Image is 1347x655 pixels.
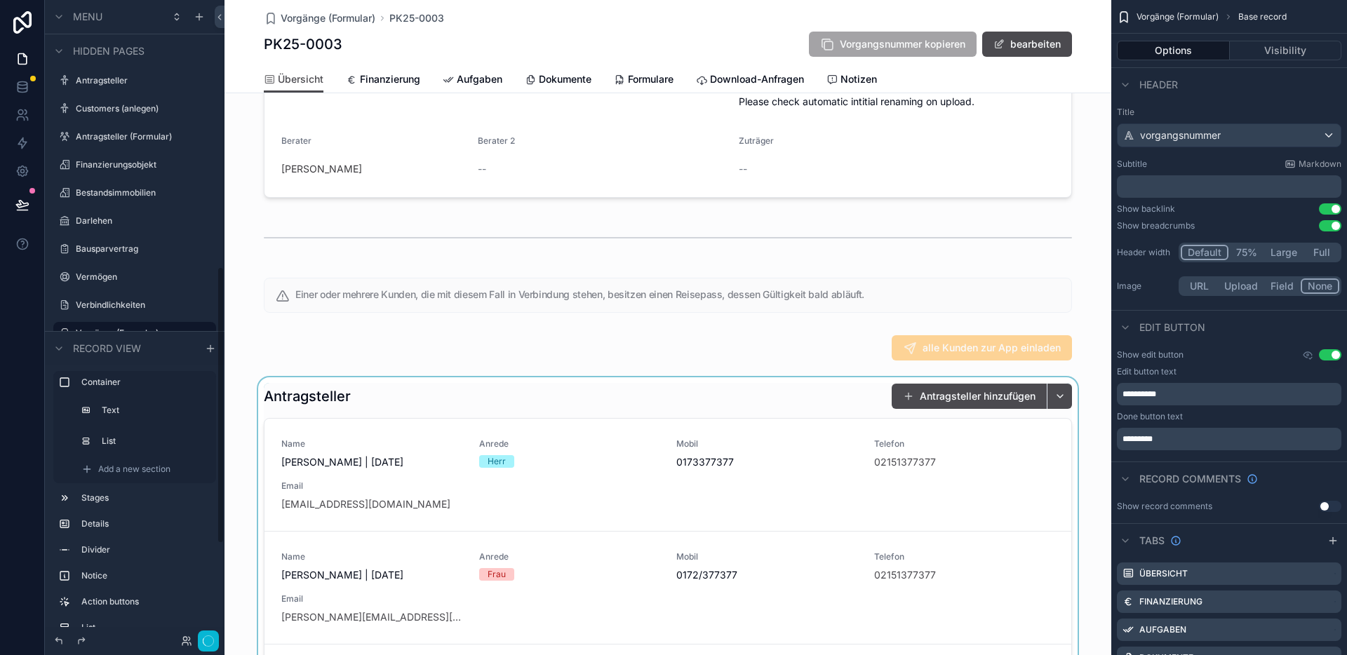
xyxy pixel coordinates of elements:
button: Default [1181,245,1228,260]
label: Text [102,405,208,416]
button: Field [1264,278,1301,294]
button: Full [1304,245,1339,260]
label: Vorgänge (Formular) [76,327,208,339]
span: Vorgänge (Formular) [281,11,375,25]
label: List [81,622,210,633]
span: Edit button [1139,320,1205,335]
span: Vorgänge (Formular) [1137,11,1219,22]
span: Dokumente [539,72,591,86]
button: vorgangsnummer [1117,123,1341,147]
span: Header [1139,78,1178,92]
span: Hidden pages [73,44,145,58]
label: Antragsteller (Formular) [76,131,213,142]
label: Container [81,377,210,388]
label: Antragsteller [76,75,213,86]
div: scrollable content [45,365,224,627]
label: Done button text [1117,411,1183,422]
span: Finanzierung [360,72,420,86]
label: Bausparvertrag [76,243,213,255]
a: Dokumente [525,67,591,95]
span: Markdown [1299,158,1341,170]
button: URL [1181,278,1218,294]
label: Title [1117,107,1341,118]
h1: PK25-0003 [264,34,342,54]
label: Stages [81,492,210,504]
button: None [1301,278,1339,294]
label: Notice [81,570,210,581]
label: Customers (anlegen) [76,103,213,114]
label: Darlehen [76,215,213,227]
a: Finanzierung [346,67,420,95]
label: Details [81,518,210,529]
button: Large [1264,245,1304,260]
label: List [102,435,208,447]
div: Show record comments [1117,501,1212,512]
div: scrollable content [1117,383,1341,405]
button: 75% [1228,245,1264,260]
span: vorgangsnummer [1140,128,1221,142]
a: Übersicht [264,67,323,93]
a: Aufgaben [443,67,502,95]
span: Record comments [1139,472,1241,486]
a: Notizen [826,67,877,95]
div: scrollable content [1117,428,1341,450]
label: Bestandsimmobilien [76,187,213,198]
span: Formulare [628,72,673,86]
span: Tabs [1139,534,1165,548]
span: Download-Anfragen [710,72,804,86]
a: Vorgänge (Formular) [264,11,375,25]
button: Options [1117,41,1230,60]
div: scrollable content [1117,175,1341,198]
button: Upload [1218,278,1264,294]
label: Edit button text [1117,366,1177,377]
span: Base record [1238,11,1287,22]
span: Übersicht [278,72,323,86]
label: Show edit button [1117,349,1184,360]
label: Finanzierungsobjekt [76,159,213,170]
span: Add a new section [98,464,170,475]
a: Formulare [614,67,673,95]
a: Download-Anfragen [696,67,804,95]
label: Finanzierung [1139,596,1202,607]
label: Divider [81,544,210,555]
label: Image [1117,281,1173,292]
div: Show backlink [1117,203,1175,215]
label: Action buttons [81,596,210,607]
div: Show breadcrumbs [1117,220,1195,231]
label: Subtitle [1117,158,1147,170]
button: Visibility [1230,41,1342,60]
label: Vermögen [76,271,213,283]
span: Record view [73,342,141,356]
button: bearbeiten [982,32,1072,57]
label: Verbindlichkeiten [76,299,213,311]
label: Header width [1117,247,1173,258]
label: Aufgaben [1139,624,1186,635]
a: PK25-0003 [389,11,444,25]
span: Menu [73,10,102,24]
label: Übersicht [1139,568,1188,579]
a: Markdown [1285,158,1341,170]
span: Notizen [840,72,877,86]
span: Aufgaben [457,72,502,86]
